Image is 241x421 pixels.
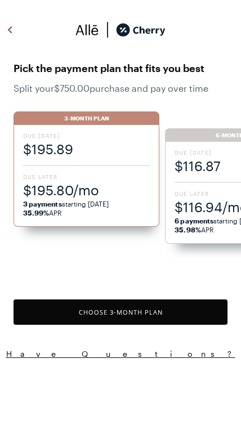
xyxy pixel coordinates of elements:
[175,226,214,234] span: APR
[23,209,63,217] span: APR
[14,299,227,325] button: Choose 3-Month Plan
[14,83,227,93] span: Split your $750.00 purchase and pay over time
[14,59,227,77] span: Pick the payment plan that fits you best
[3,21,17,38] img: svg%3e
[175,217,213,225] strong: 6 payments
[23,173,150,181] span: Due Later
[23,200,62,208] strong: 3 payments
[23,132,150,140] span: Due [DATE]
[23,140,150,158] span: $195.89
[175,226,200,234] strong: 35.98%
[23,209,49,217] strong: 35.99%
[14,111,159,125] div: 3-Month Plan
[75,21,99,38] img: svg%3e
[23,181,150,199] span: $195.80/mo
[99,21,116,38] img: svg%3e
[23,200,109,208] span: starting [DATE]
[116,21,166,38] img: cherry_black_logo-DrOE_MJI.svg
